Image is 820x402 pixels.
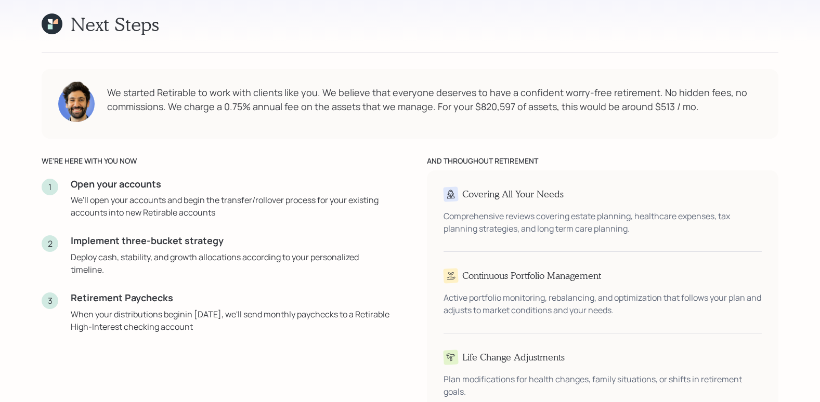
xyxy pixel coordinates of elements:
div: Plan modifications for health changes, family situations, or shifts in retirement goals. [444,373,762,398]
div: Active portfolio monitoring, rebalancing, and optimization that follows your plan and adjusts to ... [444,291,762,316]
div: We started Retirable to work with clients like you. We believe that everyone deserves to have a c... [107,86,762,114]
div: WE'RE HERE WITH YOU NOW [42,155,394,166]
div: We'll open your accounts and begin the transfer/rollover process for your existing accounts into ... [71,194,394,219]
h4: Open your accounts [71,179,394,190]
div: When your distributions begin in [DATE] , we'll send monthly paychecks to a Retirable High-Intere... [71,308,394,333]
h4: Implement three-bucket strategy [71,235,394,247]
h4: Retirement Paychecks [71,292,394,304]
div: 2 [42,235,58,252]
h4: Continuous Portfolio Management [462,270,601,282]
div: 1 [42,179,58,195]
div: Comprehensive reviews covering estate planning, healthcare expenses, tax planning strategies, and... [444,210,762,235]
h4: Covering All Your Needs [462,189,564,200]
h1: Next Steps [71,13,159,35]
img: eric-schwartz-headshot.png [58,81,95,122]
div: 3 [42,292,58,309]
h4: Life Change Adjustments [462,352,565,363]
div: Deploy cash, stability, and growth allocations according to your personalized timeline. [71,251,394,276]
div: AND THROUGHOUT RETIREMENT [427,155,779,166]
